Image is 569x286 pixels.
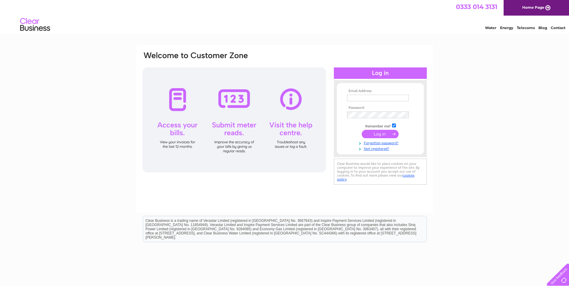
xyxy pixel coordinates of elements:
[334,159,427,185] div: Clear Business would like to place cookies on your computer to improve your experience of the sit...
[402,96,407,100] img: npw-badge-icon-locked.svg
[347,145,415,151] a: Not registered?
[500,25,513,30] a: Energy
[517,25,535,30] a: Telecoms
[346,89,415,93] th: Email Address:
[20,16,50,34] img: logo.png
[538,25,547,30] a: Blog
[362,130,399,138] input: Submit
[337,173,415,181] a: cookies policy
[346,123,415,129] td: Remember me?
[346,106,415,110] th: Password:
[551,25,565,30] a: Contact
[456,3,497,10] a: 0333 014 3131
[347,140,415,145] a: Forgotten password?
[402,112,407,117] img: npw-badge-icon-locked.svg
[143,3,427,29] div: Clear Business is a trading name of Verastar Limited (registered in [GEOGRAPHIC_DATA] No. 3667643...
[485,25,496,30] a: Water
